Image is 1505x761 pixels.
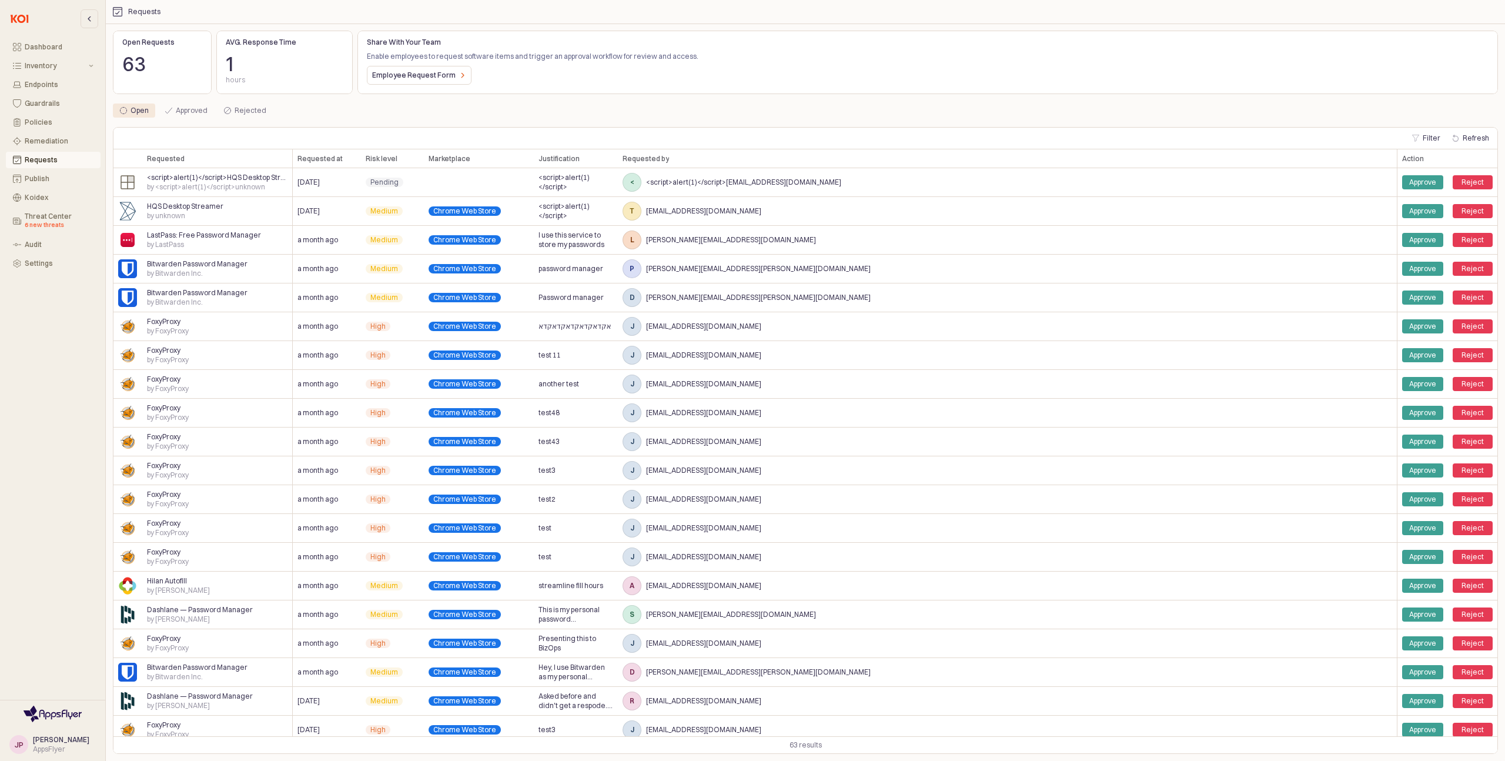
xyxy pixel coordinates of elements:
span: j [623,462,641,479]
span: Action [1402,154,1424,163]
span: FoxyProxy [147,461,180,470]
div: Reject [1453,175,1493,189]
span: Chrome Web Store [433,639,496,648]
span: password manager [539,264,603,273]
span: Chrome Web Store [433,552,496,562]
div: Open [113,104,156,118]
div: Approve [1409,610,1436,619]
span: [EMAIL_ADDRESS][DOMAIN_NAME] [646,639,761,648]
div: Reject [1453,550,1493,564]
div: Approve [1402,694,1443,708]
span: FoxyProxy [147,519,180,528]
span: Medium [370,235,398,245]
div: Reject [1453,492,1493,506]
span: Hilan Autofill [147,576,187,586]
span: High [370,523,386,533]
span: Chrome Web Store [433,264,496,273]
div: Reject [1461,178,1484,187]
span: by FoxyProxy [147,470,189,480]
span: Chrome Web Store [433,725,496,735]
span: [DATE] [297,206,320,216]
span: by [PERSON_NAME] [147,615,210,624]
button: Refresh [1447,131,1494,145]
span: Chrome Web Store [433,379,496,389]
div: Approved [158,104,215,118]
span: t [623,202,641,220]
div: Reject [1461,610,1484,619]
span: < [623,173,641,191]
div: Reject [1453,665,1493,679]
span: j [623,375,641,393]
button: Filter [1407,131,1445,145]
span: Marketplace [429,154,470,163]
span: 63 [122,53,146,76]
span: Presenting this to BizOps [539,634,613,653]
div: Requests [25,156,93,164]
div: Reject [1461,293,1484,302]
button: Guardrails [6,95,101,112]
span: test43 [539,437,560,446]
div: Approve [1409,495,1436,504]
span: Chrome Web Store [433,206,496,216]
span: j [623,346,641,364]
span: Justification [539,154,580,163]
span: l [623,231,641,249]
span: [EMAIL_ADDRESS][DOMAIN_NAME] [646,523,761,533]
span: by FoxyProxy [147,528,189,538]
span: [EMAIL_ADDRESS][DOMAIN_NAME] [646,206,761,216]
span: by LastPass [147,240,184,249]
div: AppsFlyer [33,745,89,754]
div: Approve [1409,264,1436,273]
div: Approve [1402,463,1443,478]
div: Approve [1402,579,1443,593]
div: Approve [1409,408,1436,418]
div: Approve [1409,437,1436,446]
div: Approve [1402,319,1443,333]
div: Approve [1402,521,1443,535]
div: Approve [1402,608,1443,622]
div: Reject [1453,463,1493,478]
div: Approve [1402,377,1443,391]
span: <script>alert(1)</script> [539,173,613,192]
span: אקדאקדאקדאקדאקדא [539,322,611,331]
div: Approve [1402,348,1443,362]
span: High [370,408,386,418]
div: Reject [1461,379,1484,389]
div: Reject [1453,521,1493,535]
span: a month ago [297,322,338,331]
div: Table toolbar [113,736,1497,753]
span: High [370,437,386,446]
span: FoxyProxy [147,375,180,384]
span: p [623,260,641,278]
button: Requests [6,152,101,168]
span: High [370,725,386,735]
div: Reject [1453,579,1493,593]
span: Requested at [297,154,343,163]
span: [EMAIL_ADDRESS][DOMAIN_NAME] [646,552,761,562]
div: hours [226,75,343,85]
span: Medium [370,696,398,706]
div: Reject [1461,725,1484,735]
span: Pending [370,178,399,187]
button: Inventory [6,58,101,74]
span: Risk level [366,154,397,163]
span: [EMAIL_ADDRESS][DOMAIN_NAME] [646,322,761,331]
span: [PERSON_NAME][EMAIL_ADDRESS][PERSON_NAME][DOMAIN_NAME] [646,667,871,677]
span: streamline fill hours [539,581,603,590]
span: Medium [370,581,398,590]
button: Audit [6,236,101,253]
span: Medium [370,264,398,273]
span: FoxyProxy [147,490,180,499]
div: Reject [1461,351,1484,360]
span: Chrome Web Store [433,696,496,706]
span: High [370,639,386,648]
span: FoxyProxy [147,720,180,730]
div: Inventory [25,62,86,70]
span: This is my personal password management tool [539,605,613,624]
span: Requested by [623,154,669,163]
div: Approve [1402,636,1443,650]
span: Dashlane — Password Manager [147,692,253,701]
span: Bitwarden Password Manager [147,663,248,672]
div: 63 results [790,739,822,751]
div: Approve [1402,550,1443,564]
